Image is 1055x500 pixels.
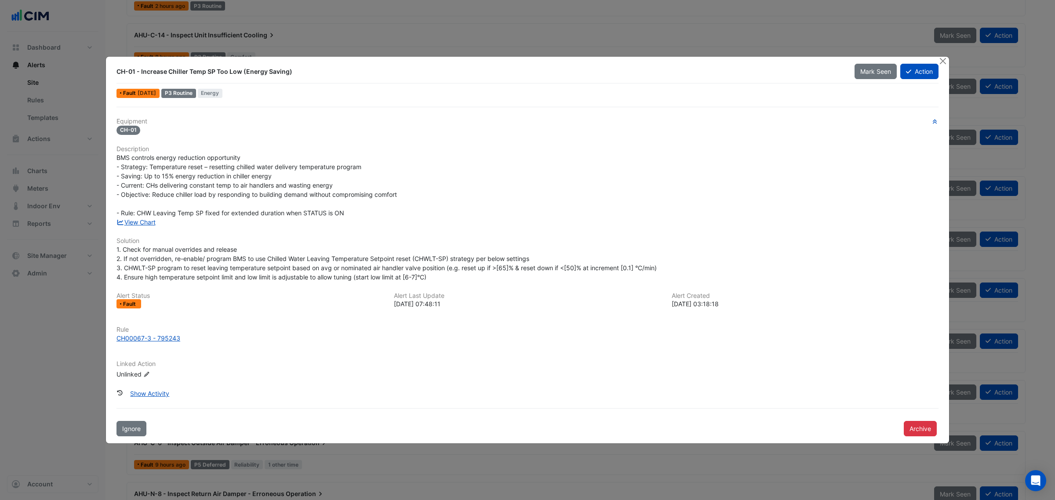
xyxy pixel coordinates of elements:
div: P3 Routine [161,89,196,98]
span: Mark Seen [860,68,891,75]
span: Fault [123,91,138,96]
span: Wed 10-Sep-2025 07:48 AEST [138,90,156,96]
h6: Alert Created [672,292,939,300]
div: [DATE] 07:48:11 [394,299,661,308]
h6: Linked Action [116,360,939,368]
button: Mark Seen [855,64,897,79]
div: Unlinked [116,370,222,379]
span: Energy [198,89,223,98]
span: 1. Check for manual overrides and release 2. If not overridden, re-enable/ program BMS to use Chi... [116,246,657,281]
h6: Description [116,145,939,153]
div: [DATE] 03:18:18 [672,299,939,308]
h6: Equipment [116,118,939,125]
button: Close [938,57,947,66]
span: BMS controls energy reduction opportunity - Strategy: Temperature reset – resetting chilled water... [116,154,397,217]
button: Show Activity [124,386,175,401]
span: Fault [123,301,138,307]
button: Action [900,64,939,79]
h6: Solution [116,237,939,245]
a: View Chart [116,218,156,226]
div: CH-01 - Increase Chiller Temp SP Too Low (Energy Saving) [116,67,844,76]
button: Ignore [116,421,146,436]
span: CH-01 [116,126,140,135]
span: Ignore [122,425,141,432]
fa-icon: Edit Linked Action [143,371,150,378]
div: Open Intercom Messenger [1025,470,1046,491]
div: CH00067-3 - 795243 [116,333,180,343]
h6: Alert Status [116,292,383,300]
h6: Rule [116,326,939,333]
button: Archive [904,421,937,436]
h6: Alert Last Update [394,292,661,300]
a: CH00067-3 - 795243 [116,333,939,343]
